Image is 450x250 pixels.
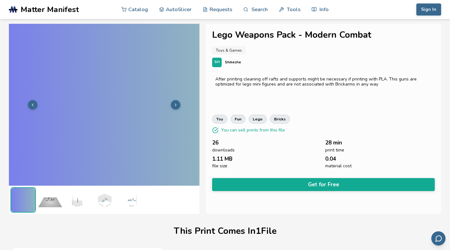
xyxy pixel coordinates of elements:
span: 1.11 MB [212,156,232,162]
span: SH [214,60,220,64]
p: Shmeshe [225,59,241,66]
a: lego [249,115,267,124]
div: After printing cleaning off rafts and supports might be necessary if printing with PLA. This guns... [215,77,432,87]
a: fun [231,115,245,124]
span: Matter Manifest [21,5,79,14]
img: 1_3D_Dimensions [64,187,90,213]
span: file size [212,163,227,169]
button: Send feedback via email [431,231,446,246]
a: Toys & Games [212,46,246,54]
span: material cost [325,163,352,169]
h1: Lego Weapons Pack - Modern Combat [212,30,435,40]
a: bricks [270,115,290,124]
span: downloads [212,148,235,153]
img: 1_Print_Preview [37,187,63,213]
button: Get for Free [212,178,435,191]
a: toy [212,115,227,124]
img: 1_3D_Dimensions [91,187,117,213]
span: 0.04 [325,156,336,162]
p: You can sell prints from this file [221,127,285,133]
span: 26 [212,140,218,146]
button: Sign In [416,3,441,16]
span: 28 min [325,140,342,146]
h1: This Print Comes In 1 File [174,226,277,236]
img: 1_3D_Dimensions [118,187,144,213]
span: print time [325,148,344,153]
